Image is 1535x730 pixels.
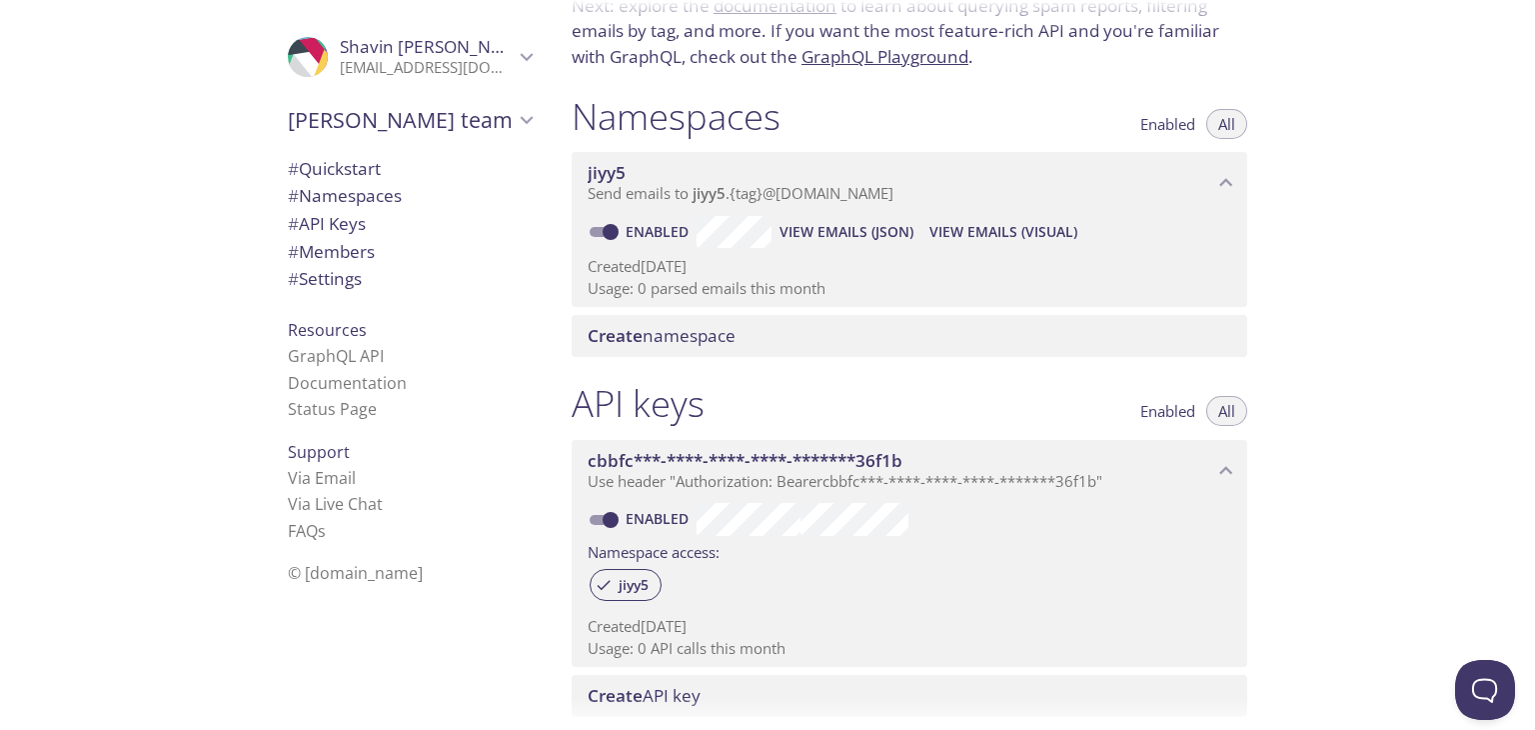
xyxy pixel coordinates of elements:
span: Create [588,324,643,347]
button: All [1206,109,1247,139]
a: GraphQL API [288,345,384,367]
span: Namespaces [288,184,402,207]
span: namespace [588,324,736,347]
div: Shavin's team [272,94,548,146]
div: Shavin Joseph [272,24,548,90]
span: # [288,184,299,207]
span: Settings [288,267,362,290]
p: Created [DATE] [588,256,1231,277]
a: GraphQL Playground [801,45,968,68]
span: jiyy5 [607,576,661,594]
button: All [1206,396,1247,426]
span: jiyy5 [693,183,726,203]
div: Create API Key [572,675,1247,717]
iframe: Help Scout Beacon - Open [1455,660,1515,720]
button: Enabled [1128,396,1207,426]
span: s [318,520,326,542]
a: Via Live Chat [288,493,383,515]
p: [EMAIL_ADDRESS][DOMAIN_NAME] [340,58,514,78]
span: jiyy5 [588,161,626,184]
div: jiyy5 namespace [572,152,1247,214]
div: API Keys [272,210,548,238]
p: Usage: 0 API calls this month [588,638,1231,659]
a: Status Page [288,398,377,420]
span: # [288,240,299,263]
span: © [DOMAIN_NAME] [288,562,423,584]
span: API key [588,684,701,707]
span: # [288,157,299,180]
p: Usage: 0 parsed emails this month [588,278,1231,299]
button: Enabled [1128,109,1207,139]
a: Documentation [288,372,407,394]
span: View Emails (JSON) [779,220,913,244]
h1: Namespaces [572,94,780,139]
span: [PERSON_NAME] team [288,106,514,134]
button: View Emails (JSON) [771,216,921,248]
a: FAQ [288,520,326,542]
span: API Keys [288,212,366,235]
div: Namespaces [272,182,548,210]
span: Resources [288,319,367,341]
div: Team Settings [272,265,548,293]
span: Create [588,684,643,707]
div: jiyy5 [590,569,662,601]
span: Support [288,441,350,463]
label: Namespace access: [588,536,720,565]
span: View Emails (Visual) [929,220,1077,244]
button: View Emails (Visual) [921,216,1085,248]
div: Members [272,238,548,266]
span: # [288,267,299,290]
span: Shavin [PERSON_NAME] [340,35,533,58]
span: Members [288,240,375,263]
span: Quickstart [288,157,381,180]
span: # [288,212,299,235]
h1: API keys [572,381,705,426]
div: Create namespace [572,315,1247,357]
div: Quickstart [272,155,548,183]
a: Via Email [288,467,356,489]
span: Send emails to . {tag} @[DOMAIN_NAME] [588,183,893,203]
p: Created [DATE] [588,616,1231,637]
a: Enabled [623,509,697,528]
a: Enabled [623,222,697,241]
